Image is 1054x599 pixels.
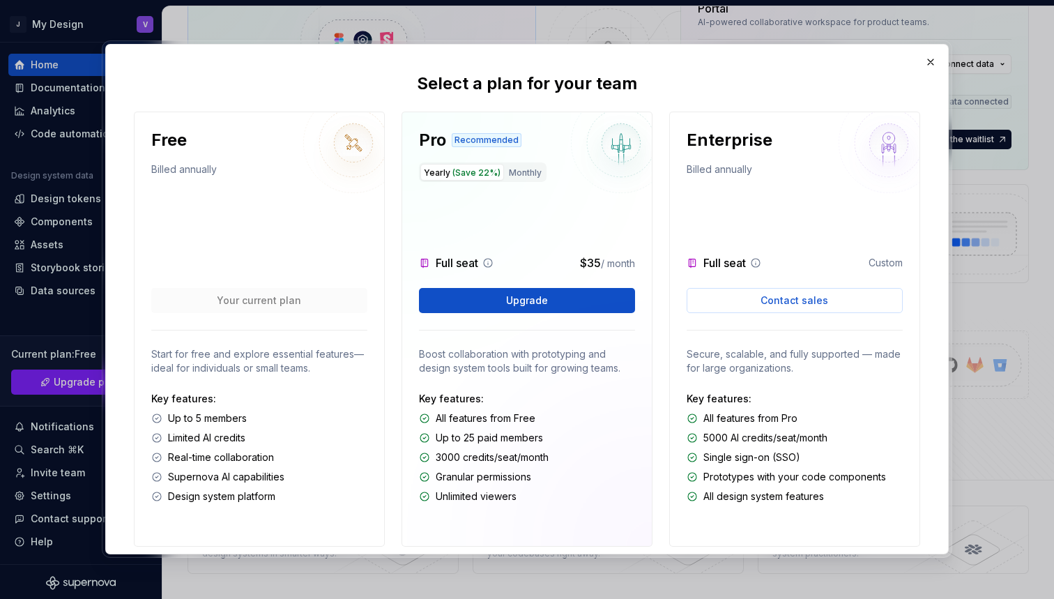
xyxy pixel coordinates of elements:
p: Key features: [419,392,635,406]
p: Secure, scalable, and fully supported — made for large organizations. [687,347,903,375]
p: Enterprise [687,129,772,151]
p: Unlimited viewers [436,490,517,503]
p: Supernova AI capabilities [168,470,284,484]
p: Design system platform [168,490,275,503]
span: Contact sales [761,294,828,308]
p: Single sign-on (SSO) [703,450,800,464]
p: Key features: [687,392,903,406]
p: Custom [869,256,903,270]
p: Select a plan for your team [417,73,637,95]
p: Key features: [151,392,367,406]
p: Full seat [436,255,478,271]
p: Billed annually [687,162,752,182]
p: Up to 5 members [168,411,247,425]
p: Prototypes with your code components [703,470,886,484]
span: $35 [580,256,601,270]
p: Billed annually [151,162,217,182]
p: All features from Pro [703,411,797,425]
a: Contact sales [687,288,903,313]
p: All features from Free [436,411,535,425]
button: Yearly [420,164,504,181]
p: Free [151,129,187,151]
p: Start for free and explore essential features—ideal for individuals or small teams. [151,347,367,375]
span: / month [601,257,635,269]
button: Monthly [505,164,545,181]
span: Upgrade [506,294,548,308]
span: (Save 22%) [452,167,501,178]
button: Upgrade [419,288,635,313]
p: Boost collaboration with prototyping and design system tools built for growing teams. [419,347,635,375]
p: All design system features [703,490,824,503]
p: Real-time collaboration [168,450,274,464]
p: Granular permissions [436,470,531,484]
p: Up to 25 paid members [436,431,543,445]
p: 5000 AI credits/seat/month [703,431,827,445]
div: Recommended [452,133,521,147]
p: 3000 credits/seat/month [436,450,549,464]
p: Full seat [703,255,746,271]
p: Limited AI credits [168,431,245,445]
